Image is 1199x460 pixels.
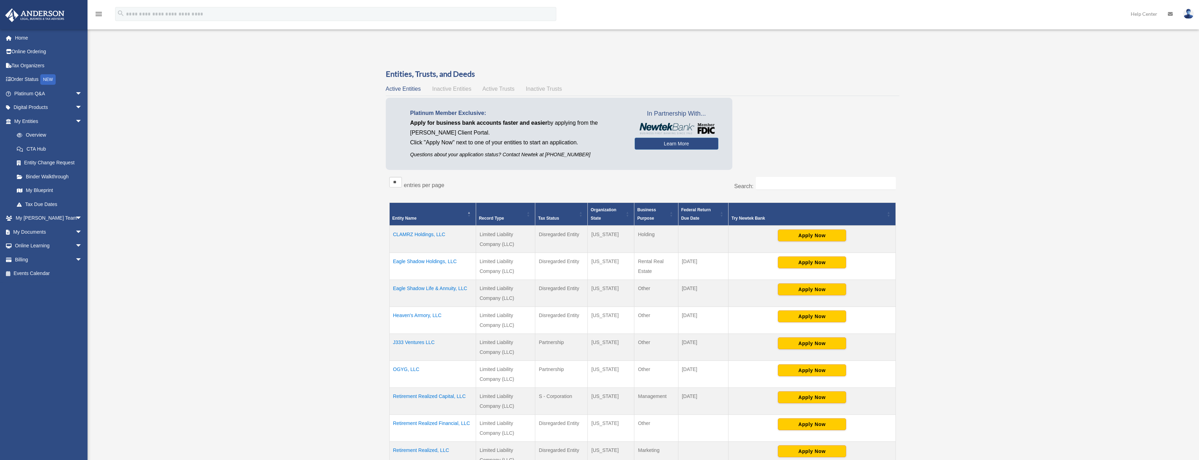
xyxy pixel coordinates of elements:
span: arrow_drop_down [75,114,89,129]
td: Rental Real Estate [634,253,678,280]
th: Federal Return Due Date: Activate to sort [678,203,729,226]
td: [US_STATE] [588,307,634,334]
img: NewtekBankLogoSM.png [638,123,715,134]
a: Tax Due Dates [10,197,89,211]
a: Billingarrow_drop_down [5,253,93,267]
a: My Entitiesarrow_drop_down [5,114,89,128]
button: Apply Now [778,310,846,322]
td: Limited Liability Company (LLC) [476,226,535,253]
td: Retirement Realized Capital, LLC [389,388,476,415]
td: Disregarded Entity [535,280,588,307]
th: Try Newtek Bank : Activate to sort [729,203,895,226]
span: Inactive Trusts [526,86,562,92]
span: Organization State [591,207,616,221]
button: Apply Now [778,229,846,241]
td: [DATE] [678,388,729,415]
td: Partnership [535,361,588,388]
button: Apply Now [778,283,846,295]
span: arrow_drop_down [75,101,89,115]
h3: Entities, Trusts, and Deeds [386,69,899,80]
p: Questions about your application status? Contact Newtek at [PHONE_NUMBER] [410,150,624,159]
td: [DATE] [678,334,729,361]
th: Record Type: Activate to sort [476,203,535,226]
td: Heaven's Armory, LLC [389,307,476,334]
button: Apply Now [778,418,846,430]
td: CLAMRZ Holdings, LLC [389,226,476,253]
td: Partnership [535,334,588,361]
td: S - Corporation [535,388,588,415]
td: J333 Ventures LLC [389,334,476,361]
a: Learn More [635,138,718,150]
span: Apply for business bank accounts faster and easier [410,120,548,126]
td: Other [634,415,678,442]
span: Tax Status [538,216,559,221]
a: Tax Organizers [5,59,93,73]
a: Overview [10,128,86,142]
button: Apply Now [778,391,846,403]
td: Disregarded Entity [535,415,588,442]
label: Search: [734,183,753,189]
td: Limited Liability Company (LLC) [476,388,535,415]
td: [US_STATE] [588,388,634,415]
span: arrow_drop_down [75,211,89,226]
label: entries per page [404,182,445,188]
td: Other [634,307,678,334]
span: Entity Name [392,216,417,221]
span: In Partnership With... [635,108,718,119]
a: Digital Productsarrow_drop_down [5,101,93,115]
td: OGYG, LLC [389,361,476,388]
a: menu [95,12,103,18]
td: [US_STATE] [588,334,634,361]
td: Limited Liability Company (LLC) [476,361,535,388]
td: [DATE] [678,253,729,280]
td: Limited Liability Company (LLC) [476,280,535,307]
td: Limited Liability Company (LLC) [476,253,535,280]
a: Order StatusNEW [5,73,93,87]
a: Binder Walkthrough [10,170,89,184]
p: Platinum Member Exclusive: [410,108,624,118]
button: Apply Now [778,445,846,457]
a: Online Learningarrow_drop_down [5,239,93,253]
p: by applying from the [PERSON_NAME] Client Portal. [410,118,624,138]
th: Entity Name: Activate to invert sorting [389,203,476,226]
td: [DATE] [678,361,729,388]
td: Holding [634,226,678,253]
td: Eagle Shadow Life & Annuity, LLC [389,280,476,307]
td: [US_STATE] [588,415,634,442]
td: [DATE] [678,307,729,334]
a: Entity Change Request [10,156,89,170]
td: [US_STATE] [588,226,634,253]
span: arrow_drop_down [75,225,89,239]
td: [US_STATE] [588,253,634,280]
button: Apply Now [778,364,846,376]
td: Limited Liability Company (LLC) [476,307,535,334]
span: Active Entities [386,86,421,92]
td: Other [634,361,678,388]
td: Other [634,334,678,361]
a: Online Ordering [5,45,93,59]
button: Apply Now [778,256,846,268]
td: Limited Liability Company (LLC) [476,415,535,442]
img: User Pic [1183,9,1194,19]
td: Disregarded Entity [535,226,588,253]
td: [US_STATE] [588,361,634,388]
td: Disregarded Entity [535,253,588,280]
span: Federal Return Due Date [681,207,711,221]
th: Tax Status: Activate to sort [535,203,588,226]
td: Other [634,280,678,307]
td: [US_STATE] [588,280,634,307]
span: Business Purpose [637,207,656,221]
span: arrow_drop_down [75,253,89,267]
a: CTA Hub [10,142,89,156]
span: Active Trusts [482,86,515,92]
span: Inactive Entities [432,86,471,92]
div: Try Newtek Bank [731,214,885,222]
p: Click "Apply Now" next to one of your entities to start an application. [410,138,624,147]
button: Apply Now [778,337,846,349]
a: My [PERSON_NAME] Teamarrow_drop_down [5,211,93,225]
span: Record Type [479,216,504,221]
td: Management [634,388,678,415]
td: Eagle Shadow Holdings, LLC [389,253,476,280]
i: menu [95,10,103,18]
